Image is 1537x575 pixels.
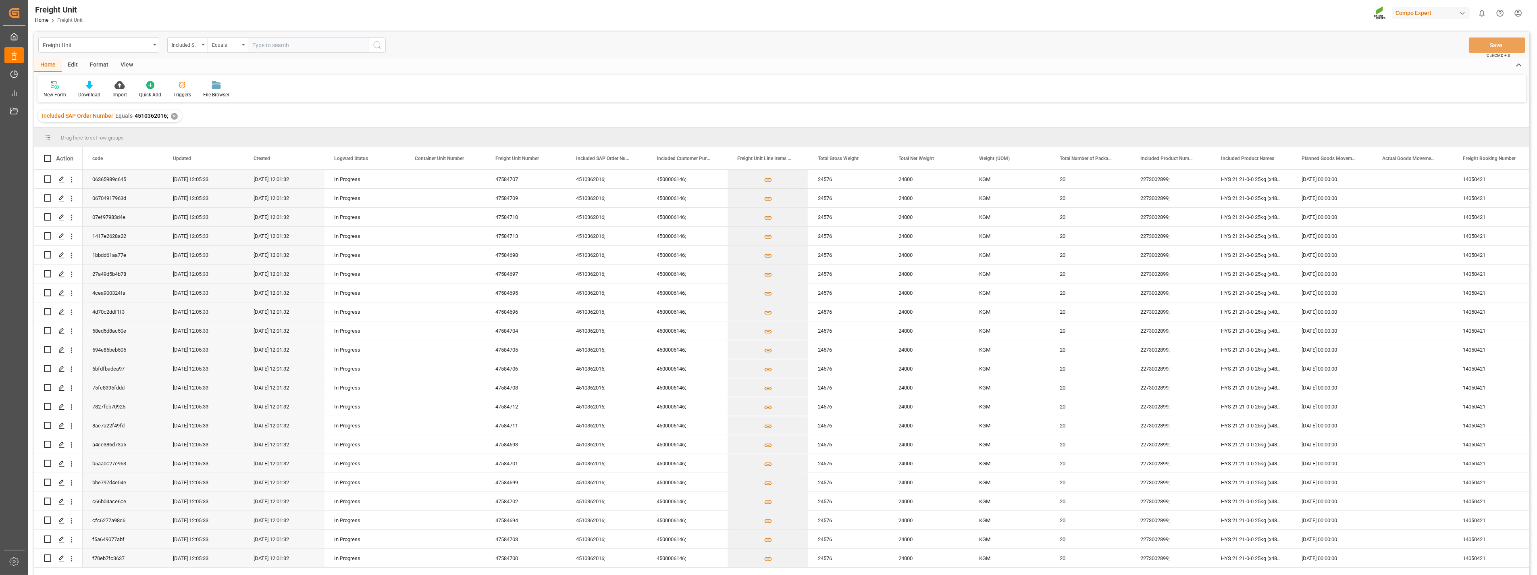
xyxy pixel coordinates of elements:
div: 24000 [889,208,969,226]
div: 4510362016; [566,208,647,226]
div: 14050421 [1453,302,1534,321]
div: [DATE] 12:01:32 [244,340,324,359]
div: [DATE] 00:00:00 [1292,397,1373,416]
div: KGM [969,416,1050,435]
div: 47584707 [486,170,566,188]
div: 24000 [889,340,969,359]
div: 4510362016; [566,340,647,359]
div: 24000 [889,321,969,340]
div: cfc6277a98c6 [83,511,163,529]
div: 24000 [889,189,969,207]
div: 24000 [889,283,969,302]
div: 4510362016; [566,246,647,264]
div: [DATE] 12:05:33 [163,454,244,473]
div: 47584705 [486,340,566,359]
div: HYS 21 21-0-0 25kg (x48) SA; [1211,302,1292,321]
div: 4510362016; [566,473,647,492]
div: 24000 [889,511,969,529]
div: KGM [969,265,1050,283]
div: KGM [969,435,1050,454]
div: Press SPACE to select this row. [34,227,83,246]
div: KGM [969,227,1050,245]
div: 47584693 [486,435,566,454]
div: HYS 21 21-0-0 25kg (x48) SA; [1211,227,1292,245]
div: KGM [969,170,1050,188]
div: 2273002899; [1131,246,1211,264]
div: 24576 [808,340,889,359]
div: Included SAP Order Number [172,40,199,49]
div: [DATE] 00:00:00 [1292,283,1373,302]
div: [DATE] 12:05:33 [163,302,244,321]
div: 20 [1050,473,1131,492]
div: [DATE] 12:05:33 [163,283,244,302]
div: Press SPACE to select this row. [34,302,83,321]
div: Edit [62,58,84,72]
div: Compo Expert [1392,7,1470,19]
div: [DATE] 12:01:32 [244,511,324,529]
div: [DATE] 00:00:00 [1292,492,1373,510]
div: 20 [1050,302,1131,321]
div: 47584710 [486,208,566,226]
div: 2273002899; [1131,397,1211,416]
div: 24576 [808,189,889,207]
div: KGM [969,397,1050,416]
div: 4510362016; [566,359,647,378]
div: HYS 21 21-0-0 25kg (x48) SA; [1211,397,1292,416]
div: KGM [969,321,1050,340]
div: [DATE] 12:05:33 [163,416,244,435]
div: 24576 [808,170,889,188]
div: 4510362016; [566,302,647,321]
div: 2273002899; [1131,227,1211,245]
div: [DATE] 00:00:00 [1292,170,1373,188]
div: Press SPACE to select this row. [34,283,83,302]
div: 4510362016; [566,435,647,454]
div: 24000 [889,492,969,510]
div: 2273002899; [1131,208,1211,226]
div: 594e85beb505 [83,340,163,359]
div: Press SPACE to select this row. [34,208,83,227]
div: 24576 [808,416,889,435]
div: 4500006146; [647,321,728,340]
div: 2273002899; [1131,511,1211,529]
div: 47584711 [486,416,566,435]
div: Press SPACE to select this row. [34,416,83,435]
div: 24000 [889,170,969,188]
div: KGM [969,378,1050,397]
div: 2273002899; [1131,492,1211,510]
div: [DATE] 00:00:00 [1292,321,1373,340]
div: c66b04ace6ce [83,492,163,510]
img: Screenshot%202023-09-29%20at%2010.02.21.png_1712312052.png [1374,6,1387,20]
div: [DATE] 12:05:33 [163,397,244,416]
div: 20 [1050,492,1131,510]
button: open menu [38,37,159,53]
div: KGM [969,473,1050,492]
button: open menu [208,37,248,53]
div: Freight Unit [43,40,150,50]
div: 4510362016; [566,416,647,435]
div: 47584696 [486,302,566,321]
div: Press SPACE to select this row. [34,170,83,189]
input: Type to search [248,37,369,53]
div: 14050421 [1453,246,1534,264]
div: 24000 [889,246,969,264]
div: 24000 [889,378,969,397]
div: 4510362016; [566,321,647,340]
div: 14050421 [1453,378,1534,397]
div: [DATE] 00:00:00 [1292,378,1373,397]
div: [DATE] 12:05:33 [163,359,244,378]
div: 4d70c2ddf1f3 [83,302,163,321]
div: 4510362016; [566,283,647,302]
div: Press SPACE to select this row. [34,265,83,283]
div: 07ef97983d4e [83,208,163,226]
div: 4510362016; [566,378,647,397]
div: 47584701 [486,454,566,473]
div: KGM [969,189,1050,207]
div: 47584704 [486,321,566,340]
div: 4510362016; [566,189,647,207]
div: 47584694 [486,511,566,529]
div: KGM [969,302,1050,321]
div: 47584699 [486,473,566,492]
div: 4500006146; [647,189,728,207]
div: 24576 [808,283,889,302]
div: [DATE] 12:01:32 [244,492,324,510]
